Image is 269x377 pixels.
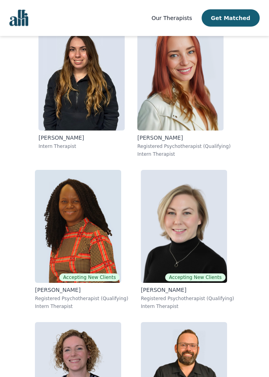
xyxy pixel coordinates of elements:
p: Intern Therapist [141,303,234,310]
p: Intern Therapist [35,303,128,310]
img: alli logo [9,10,28,26]
span: Our Therapists [151,15,192,21]
a: Mariangela_Servello[PERSON_NAME]Intern Therapist [32,11,131,164]
p: Registered Psychotherapist (Qualifying) [35,295,128,302]
img: Jocelyn_Crawford [141,170,227,283]
a: Grace_NyamweyaAccepting New Clients[PERSON_NAME]Registered Psychotherapist (Qualifying)Intern The... [29,164,134,316]
img: Lacy_Hunter [137,18,224,131]
p: Registered Psychotherapist (Qualifying) [141,295,234,302]
a: Lacy_Hunter[PERSON_NAME]Registered Psychotherapist (Qualifying)Intern Therapist [131,11,237,164]
p: [PERSON_NAME] [35,286,128,294]
p: Intern Therapist [38,143,125,149]
p: Registered Psychotherapist (Qualifying) [137,143,231,149]
p: [PERSON_NAME] [137,134,231,142]
span: Accepting New Clients [59,273,120,281]
button: Get Matched [202,9,260,27]
span: Accepting New Clients [165,273,225,281]
img: Mariangela_Servello [38,18,125,131]
p: [PERSON_NAME] [141,286,234,294]
p: Intern Therapist [137,151,231,157]
p: [PERSON_NAME] [38,134,125,142]
a: Jocelyn_CrawfordAccepting New Clients[PERSON_NAME]Registered Psychotherapist (Qualifying)Intern T... [134,164,240,316]
img: Grace_Nyamweya [35,170,121,283]
a: Our Therapists [151,13,192,23]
